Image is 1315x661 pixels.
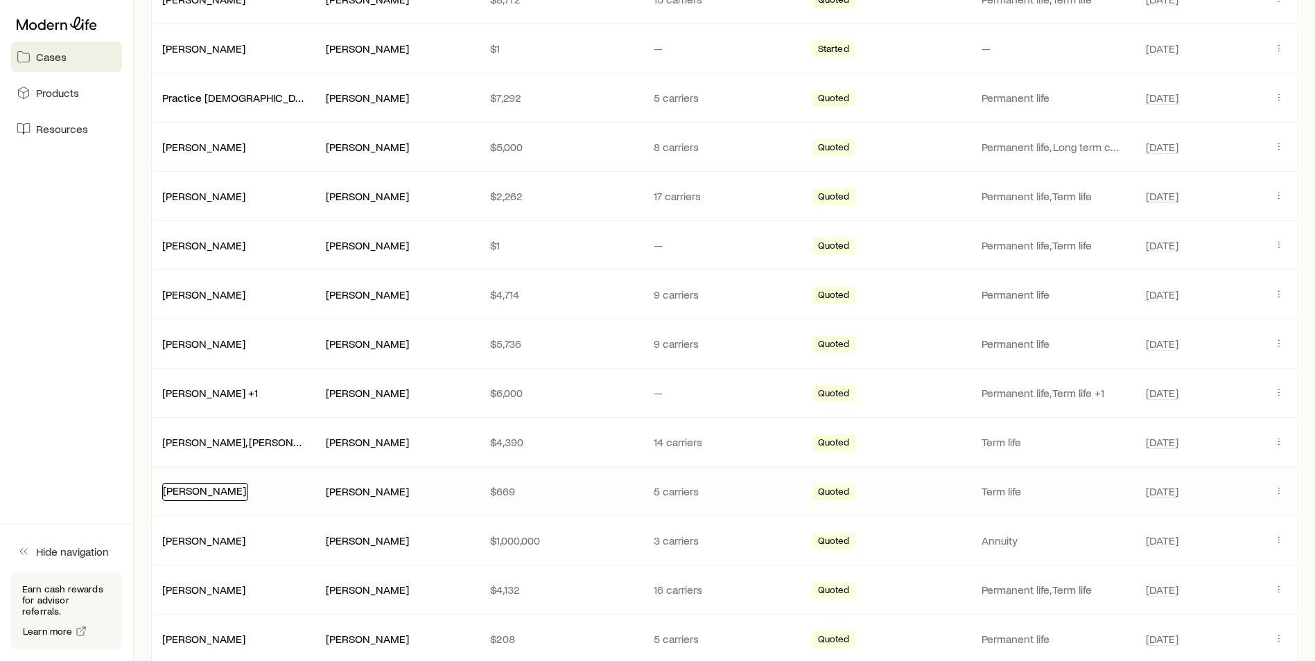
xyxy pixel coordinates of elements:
p: 16 carriers [654,583,795,597]
span: [DATE] [1146,189,1178,203]
p: 8 carriers [654,140,795,154]
p: Permanent life [982,337,1123,351]
p: $4,132 [490,583,632,597]
div: [PERSON_NAME], [PERSON_NAME] [162,435,304,450]
div: [PERSON_NAME] [326,337,409,351]
a: [PERSON_NAME], [PERSON_NAME] [162,435,332,448]
p: $1 [490,238,632,252]
span: Quoted [818,338,850,353]
p: $5,736 [490,337,632,351]
span: Learn more [23,626,73,636]
div: [PERSON_NAME] [326,583,409,597]
span: Quoted [818,486,850,500]
a: [PERSON_NAME] [162,42,245,55]
div: [PERSON_NAME] [326,189,409,204]
div: [PERSON_NAME] [162,483,248,501]
div: [PERSON_NAME] [162,140,245,155]
div: [PERSON_NAME] [326,534,409,548]
a: [PERSON_NAME] [162,140,245,153]
p: Term life [982,484,1123,498]
span: [DATE] [1146,288,1178,301]
span: [DATE] [1146,42,1178,55]
div: [PERSON_NAME] [326,42,409,56]
p: Permanent life [982,91,1123,105]
span: [DATE] [1146,386,1178,400]
p: $7,292 [490,91,632,105]
span: Hide navigation [36,545,109,558]
div: [PERSON_NAME] [162,238,245,253]
span: [DATE] [1146,484,1178,498]
p: $669 [490,484,632,498]
p: $6,000 [490,386,632,400]
span: Quoted [818,584,850,599]
a: Cases [11,42,122,72]
div: [PERSON_NAME] [326,288,409,302]
div: [PERSON_NAME] [162,583,245,597]
div: [PERSON_NAME] [326,140,409,155]
span: Products [36,86,79,100]
div: [PERSON_NAME] [326,484,409,499]
p: Earn cash rewards for advisor referrals. [22,583,111,617]
span: [DATE] [1146,238,1178,252]
div: [PERSON_NAME] [326,238,409,253]
div: [PERSON_NAME] [326,435,409,450]
a: [PERSON_NAME] [162,632,245,645]
span: [DATE] [1146,140,1178,154]
p: 9 carriers [654,337,795,351]
span: Quoted [818,141,850,156]
div: [PERSON_NAME] +1 [162,386,258,400]
div: [PERSON_NAME] [162,534,245,548]
p: Permanent life, Long term care (linked benefit) [982,140,1123,154]
div: Practice [DEMOGRAPHIC_DATA], [PERSON_NAME] [162,91,304,105]
p: $4,390 [490,435,632,449]
p: Annuity [982,534,1123,547]
span: Quoted [818,387,850,402]
span: [DATE] [1146,435,1178,449]
p: — [982,42,1123,55]
div: [PERSON_NAME] [326,632,409,646]
a: Practice [DEMOGRAPHIC_DATA], [PERSON_NAME] [162,91,404,104]
a: Products [11,78,122,108]
div: [PERSON_NAME] [162,288,245,302]
span: [DATE] [1146,91,1178,105]
a: [PERSON_NAME] [162,337,245,350]
p: Permanent life, Term life [982,238,1123,252]
span: Cases [36,50,67,64]
span: [DATE] [1146,632,1178,646]
p: Permanent life [982,288,1123,301]
p: $4,714 [490,288,632,301]
div: [PERSON_NAME] [326,91,409,105]
span: [DATE] [1146,337,1178,351]
span: Quoted [818,191,850,205]
span: Resources [36,122,88,136]
span: [DATE] [1146,534,1178,547]
div: Earn cash rewards for advisor referrals.Learn more [11,572,122,650]
p: $1 [490,42,632,55]
p: 3 carriers [654,534,795,547]
span: Quoted [818,535,850,549]
span: [DATE] [1146,583,1178,597]
p: $1,000,000 [490,534,632,547]
span: Quoted [818,437,850,451]
p: Permanent life [982,632,1123,646]
p: 5 carriers [654,91,795,105]
a: [PERSON_NAME] [162,238,245,252]
span: Quoted [818,240,850,254]
p: $208 [490,632,632,646]
a: [PERSON_NAME] [162,534,245,547]
p: 17 carriers [654,189,795,203]
p: — [654,386,795,400]
button: Hide navigation [11,536,122,567]
p: Permanent life, Term life [982,189,1123,203]
span: Quoted [818,289,850,303]
a: [PERSON_NAME] [163,484,246,497]
a: [PERSON_NAME] +1 [162,386,258,399]
p: 5 carriers [654,484,795,498]
a: [PERSON_NAME] [162,189,245,202]
p: 9 carriers [654,288,795,301]
p: $2,262 [490,189,632,203]
div: [PERSON_NAME] [326,386,409,400]
div: [PERSON_NAME] [162,632,245,646]
a: Resources [11,114,122,144]
p: 14 carriers [654,435,795,449]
